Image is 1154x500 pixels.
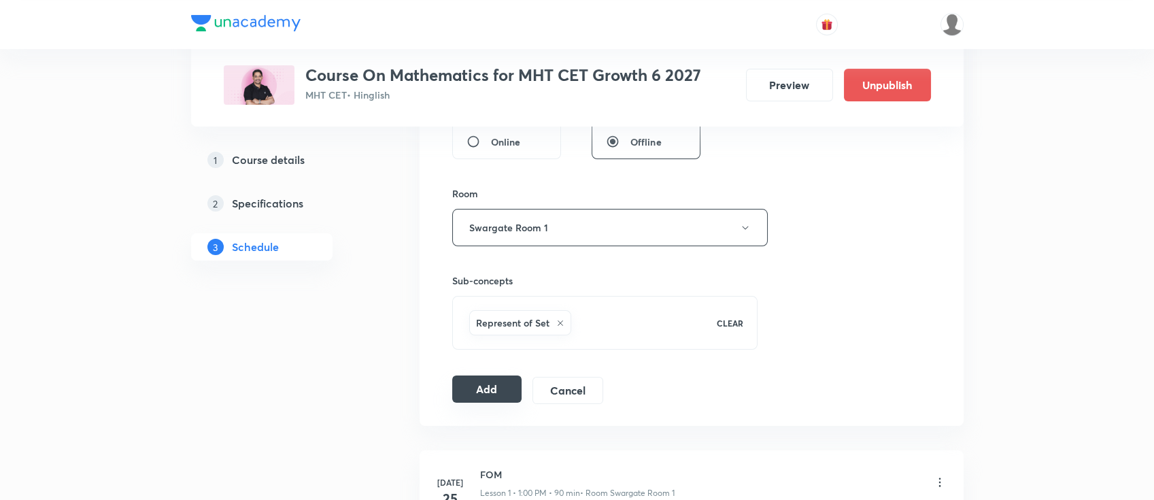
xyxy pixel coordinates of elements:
h5: Schedule [232,239,279,255]
a: 1Course details [191,146,376,173]
button: Swargate Room 1 [452,209,768,246]
a: 2Specifications [191,190,376,217]
img: 1F3326F6-3478-4A81-8026-B0133222088E_plus.png [224,65,294,105]
p: • Room Swargate Room 1 [580,487,675,499]
button: Add [452,376,522,403]
h6: FOM [480,467,675,482]
h3: Course On Mathematics for MHT CET Growth 6 2027 [305,65,701,85]
span: Offline [630,135,662,149]
img: nikita patil [940,13,964,36]
p: 3 [207,239,224,255]
h6: Represent of Set [476,316,549,330]
img: Company Logo [191,15,301,31]
p: Lesson 1 • 1:00 PM • 90 min [480,487,580,499]
p: 1 [207,152,224,168]
button: Unpublish [844,69,931,101]
button: Cancel [532,377,603,404]
p: MHT CET • Hinglish [305,88,701,102]
img: avatar [821,18,833,31]
h6: Room [452,186,478,201]
button: Preview [746,69,833,101]
p: CLEAR [717,317,743,329]
p: 2 [207,195,224,212]
button: avatar [816,14,838,35]
h5: Specifications [232,195,303,212]
h6: Sub-concepts [452,273,758,288]
span: Online [491,135,521,149]
h6: [DATE] [437,476,464,488]
h5: Course details [232,152,305,168]
a: Company Logo [191,15,301,35]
